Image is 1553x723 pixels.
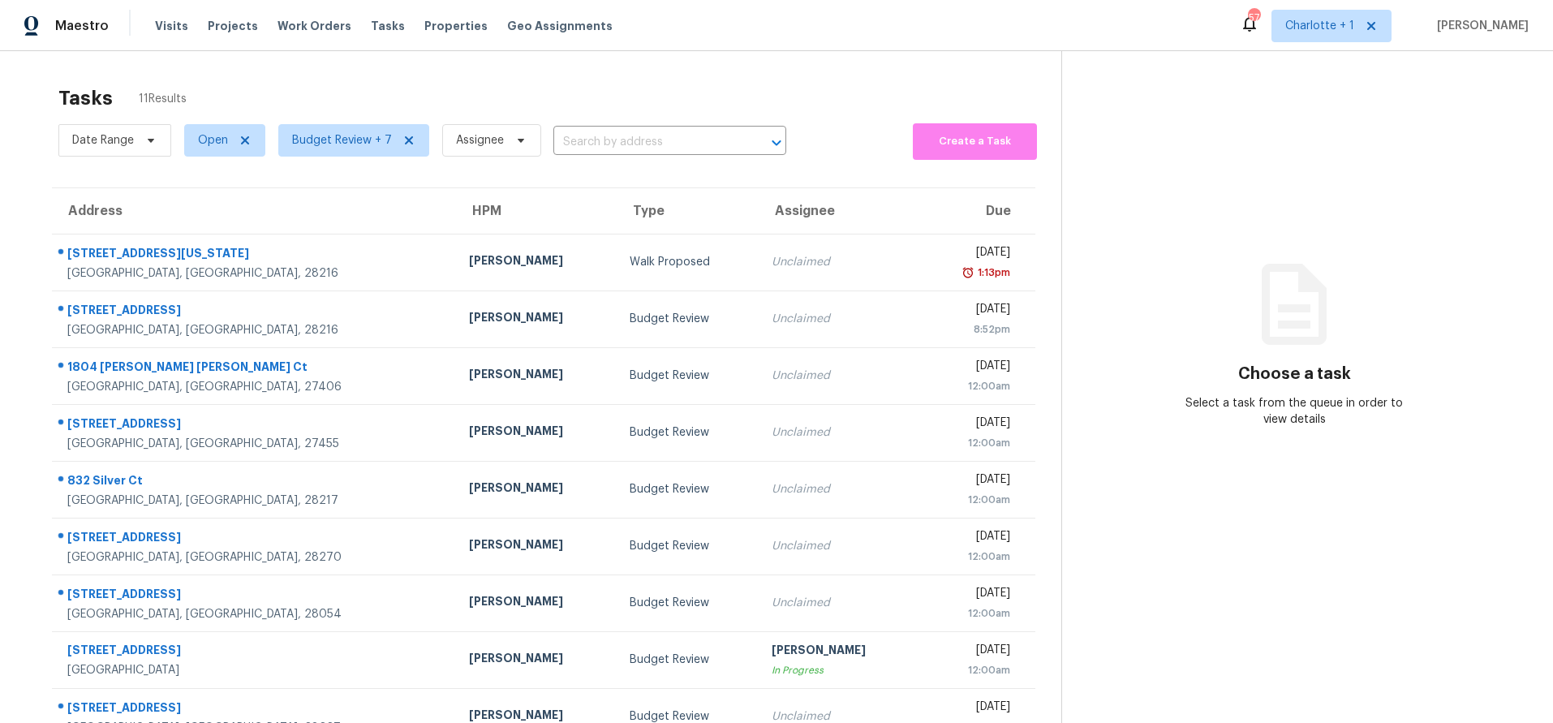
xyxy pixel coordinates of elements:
div: Unclaimed [772,481,906,497]
span: Properties [424,18,488,34]
div: 12:00am [932,378,1010,394]
div: [GEOGRAPHIC_DATA], [GEOGRAPHIC_DATA], 28054 [67,606,443,622]
div: 832 Silver Ct [67,472,443,493]
button: Create a Task [913,123,1037,160]
div: [PERSON_NAME] [469,309,604,329]
span: Charlotte + 1 [1285,18,1354,34]
img: Overdue Alarm Icon [961,265,974,281]
th: Assignee [759,188,919,234]
span: Visits [155,18,188,34]
div: [STREET_ADDRESS] [67,415,443,436]
div: Budget Review [630,311,746,327]
div: [STREET_ADDRESS] [67,642,443,662]
th: HPM [456,188,617,234]
div: 12:00am [932,662,1010,678]
div: Unclaimed [772,595,906,611]
div: [PERSON_NAME] [469,252,604,273]
th: Due [919,188,1035,234]
div: Budget Review [630,538,746,554]
div: Unclaimed [772,538,906,554]
input: Search by address [553,130,741,155]
th: Address [52,188,456,234]
div: [PERSON_NAME] [469,536,604,557]
div: [DATE] [932,528,1010,549]
div: [DATE] [932,301,1010,321]
div: [PERSON_NAME] [469,366,604,386]
span: Tasks [371,20,405,32]
div: [GEOGRAPHIC_DATA], [GEOGRAPHIC_DATA], 28217 [67,493,443,509]
div: 12:00am [932,605,1010,622]
div: [STREET_ADDRESS] [67,699,443,720]
div: [GEOGRAPHIC_DATA], [GEOGRAPHIC_DATA], 27455 [67,436,443,452]
div: [DATE] [932,642,1010,662]
span: 11 Results [139,91,187,107]
div: Budget Review [630,424,746,441]
span: Assignee [456,132,504,148]
span: Projects [208,18,258,34]
div: [GEOGRAPHIC_DATA], [GEOGRAPHIC_DATA], 28216 [67,322,443,338]
div: [GEOGRAPHIC_DATA], [GEOGRAPHIC_DATA], 28270 [67,549,443,566]
div: [DATE] [932,358,1010,378]
div: [PERSON_NAME] [469,593,604,613]
div: [PERSON_NAME] [469,423,604,443]
div: In Progress [772,662,906,678]
div: [DATE] [932,415,1010,435]
div: 57 [1248,10,1259,26]
div: [GEOGRAPHIC_DATA], [GEOGRAPHIC_DATA], 28216 [67,265,443,282]
div: Unclaimed [772,311,906,327]
button: Open [765,131,788,154]
div: 8:52pm [932,321,1010,338]
div: 12:00am [932,549,1010,565]
h2: Tasks [58,90,113,106]
div: Unclaimed [772,424,906,441]
span: [PERSON_NAME] [1430,18,1529,34]
span: Maestro [55,18,109,34]
div: 1804 [PERSON_NAME] [PERSON_NAME] Ct [67,359,443,379]
div: 12:00am [932,492,1010,508]
span: Budget Review + 7 [292,132,392,148]
div: [DATE] [932,244,1010,265]
div: Budget Review [630,481,746,497]
div: Budget Review [630,595,746,611]
div: Unclaimed [772,368,906,384]
div: [STREET_ADDRESS] [67,302,443,322]
span: Open [198,132,228,148]
span: Work Orders [277,18,351,34]
div: Budget Review [630,652,746,668]
div: Select a task from the queue in order to view details [1178,395,1411,428]
div: Unclaimed [772,254,906,270]
div: Budget Review [630,368,746,384]
div: [STREET_ADDRESS][US_STATE] [67,245,443,265]
div: 12:00am [932,435,1010,451]
th: Type [617,188,759,234]
div: [GEOGRAPHIC_DATA] [67,662,443,678]
h3: Choose a task [1238,366,1351,382]
div: [STREET_ADDRESS] [67,586,443,606]
span: Geo Assignments [507,18,613,34]
div: [PERSON_NAME] [772,642,906,662]
div: [GEOGRAPHIC_DATA], [GEOGRAPHIC_DATA], 27406 [67,379,443,395]
div: [STREET_ADDRESS] [67,529,443,549]
span: Date Range [72,132,134,148]
div: [DATE] [932,471,1010,492]
div: 1:13pm [974,265,1010,281]
div: [DATE] [932,699,1010,719]
span: Create a Task [921,132,1029,151]
div: [PERSON_NAME] [469,480,604,500]
div: [DATE] [932,585,1010,605]
div: Walk Proposed [630,254,746,270]
div: [PERSON_NAME] [469,650,604,670]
